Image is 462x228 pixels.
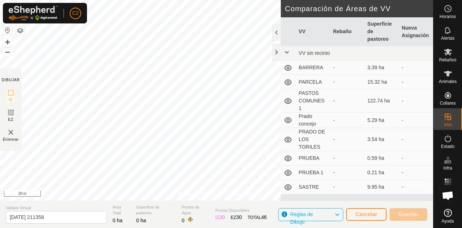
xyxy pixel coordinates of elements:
img: Logo Gallagher [9,6,58,21]
button: Cancelar [346,208,387,221]
td: - [399,128,433,151]
td: - [399,61,433,75]
span: 30 [236,214,242,220]
td: PRADO DE LOS TORILES [296,128,330,151]
div: TOTAL [248,214,267,221]
span: Infra [443,166,452,170]
th: Superficie de pastoreo [365,17,399,46]
td: 9.95 ha [365,180,399,194]
td: 3.54 ha [365,128,399,151]
span: Eliminar [3,137,19,142]
td: 0.21 ha [365,166,399,180]
div: DIBUJAR [2,77,20,83]
span: Estado [441,144,454,149]
div: - [333,97,362,105]
span: Collares [440,101,456,105]
td: Prado concejo [296,113,330,128]
button: – [3,47,12,56]
td: 0.59 ha [365,151,399,166]
td: - [399,180,433,194]
div: - [333,154,362,162]
td: PASTOS COMUNES 1 [296,89,330,113]
div: - [333,183,362,191]
span: Reglas de Dibujo [290,211,313,225]
span: 0 [182,218,184,223]
span: EZ [8,117,14,122]
td: - [399,75,433,89]
span: Guardar [398,211,418,217]
span: Ayuda [442,219,454,223]
button: Guardar [389,208,427,221]
span: VVs [444,123,452,127]
div: IZ [215,214,225,221]
span: Alertas [441,36,454,40]
div: Chat abierto [437,185,459,206]
td: - [399,166,433,180]
span: Horarios [440,14,456,19]
td: PRUEBA 1 [296,166,330,180]
span: IZ [9,97,13,102]
td: 122.74 ha [365,89,399,113]
th: Rebaño [330,17,365,46]
div: - [333,169,362,176]
a: Política de Privacidad [179,191,221,198]
td: - [399,113,433,128]
span: Área Total [113,204,130,216]
span: Rebaños [439,58,456,62]
span: Superficie de pastoreo [136,204,176,216]
td: SASTRE [296,180,330,194]
span: Mapa de Calor [435,188,460,196]
span: 30 [219,214,225,220]
td: PARCELA [296,75,330,89]
th: Nueva Asignación [399,17,433,46]
th: VV [296,17,330,46]
img: VV [6,128,15,137]
a: Ayuda [433,206,462,226]
div: - [333,64,362,71]
span: Puntos Disponibles [215,207,267,214]
div: - [333,117,362,124]
span: 0 ha [136,218,146,223]
span: Puntos de Agua [182,204,210,216]
td: 3.39 ha [365,61,399,75]
button: Restablecer Mapa [3,26,12,35]
td: BARRERA [296,61,330,75]
span: Cancelar [356,211,377,217]
div: - [333,136,362,143]
div: EZ [231,214,242,221]
a: Contáctenos [230,191,254,198]
h2: Comparación de Áreas de VV [285,4,433,13]
td: - [399,151,433,166]
span: 0 ha [113,218,122,223]
td: PRUEBA [296,151,330,166]
td: - [399,89,433,113]
button: Capas del Mapa [16,26,25,35]
span: Vallado Virtual [6,205,107,211]
td: 15.32 ha [365,75,399,89]
td: 5.29 ha [365,113,399,128]
div: - [333,78,362,86]
span: Animales [439,79,457,84]
span: 46 [261,214,267,220]
span: C2 [72,9,79,17]
button: + [3,38,12,47]
span: VV sin recinto [299,50,330,56]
